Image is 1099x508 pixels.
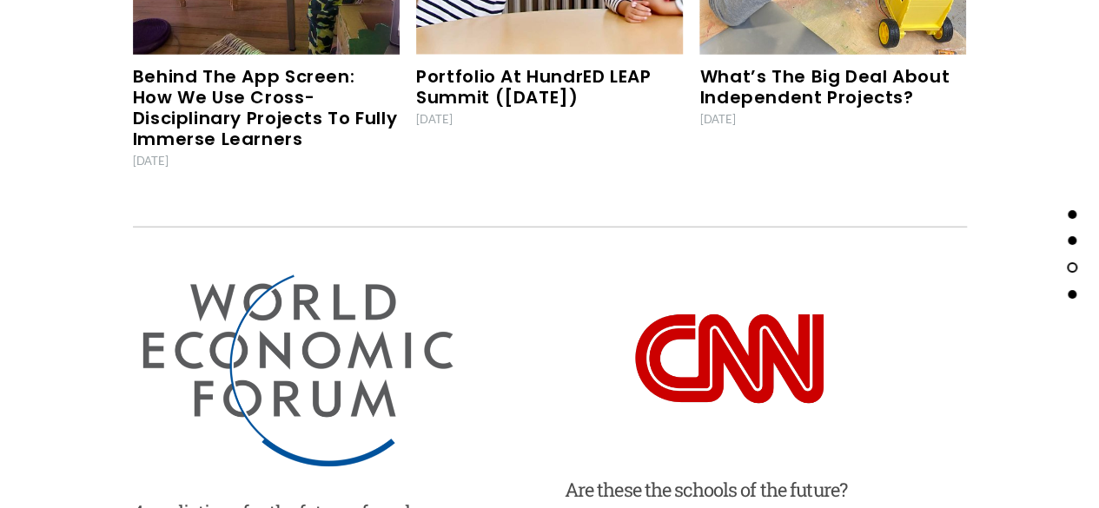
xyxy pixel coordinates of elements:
a: world-economic-forum-logo.png [133,265,463,477]
time: [DATE] [699,111,735,127]
a: Portfolio at HundrED LEAP Summit ([DATE]) [416,63,652,114]
time: [DATE] [133,153,169,168]
time: [DATE] [416,111,452,127]
a: 5842ab75a6515b1e0ad75b0b.png [564,265,894,453]
p: Are these the schools of the future? [564,477,846,502]
a: What’s the big deal about Independent Projects? [699,63,950,114]
a: Behind the App Screen: How we use Cross-disciplinary Projects to fully immerse learners [133,63,398,155]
